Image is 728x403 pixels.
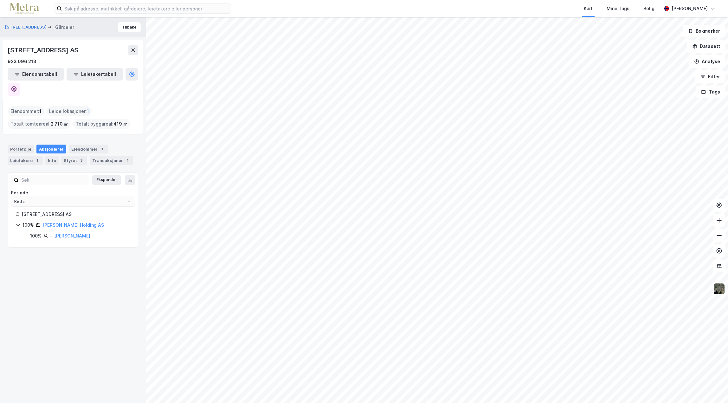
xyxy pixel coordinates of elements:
[19,175,88,185] input: Søk
[126,199,132,204] button: Open
[22,211,130,218] div: [STREET_ADDRESS] AS
[713,283,725,295] img: 9k=
[118,22,141,32] button: Tilbake
[39,107,42,115] span: 1
[607,5,629,12] div: Mine Tags
[23,221,34,229] div: 100%
[99,146,105,152] div: 1
[8,45,80,55] div: [STREET_ADDRESS] AS
[687,40,725,53] button: Datasett
[54,233,90,238] a: [PERSON_NAME]
[42,222,104,228] a: [PERSON_NAME] Holding AS
[30,232,42,240] div: 100%
[51,120,68,128] span: 2 710 ㎡
[8,106,44,116] div: Eiendommer :
[62,4,231,13] input: Søk på adresse, matrikkel, gårdeiere, leietakere eller personer
[47,106,92,116] div: Leide lokasjoner :
[45,156,59,165] div: Info
[8,145,34,153] div: Portefølje
[696,86,725,98] button: Tags
[695,70,725,83] button: Filter
[11,189,135,197] div: Periode
[8,58,36,65] div: 923 096 213
[78,157,85,164] div: 3
[34,157,40,164] div: 1
[50,232,52,240] div: -
[696,373,728,403] div: Kontrollprogram for chat
[61,156,87,165] div: Styret
[696,373,728,403] iframe: Chat Widget
[113,120,127,128] span: 419 ㎡
[643,5,654,12] div: Bolig
[5,24,48,30] button: [STREET_ADDRESS]
[8,156,43,165] div: Leietakere
[10,3,39,14] img: metra-logo.256734c3b2bbffee19d4.png
[92,175,121,185] button: Ekspander
[672,5,708,12] div: [PERSON_NAME]
[36,145,66,153] div: Aksjonærer
[8,119,71,129] div: Totalt tomteareal :
[683,25,725,37] button: Bokmerker
[8,68,64,81] button: Eiendomstabell
[689,55,725,68] button: Analyse
[69,145,108,153] div: Eiendommer
[73,119,130,129] div: Totalt byggareal :
[55,23,74,31] div: Gårdeier
[67,68,123,81] button: Leietakertabell
[124,157,131,164] div: 1
[11,197,135,206] input: ClearOpen
[584,5,593,12] div: Kart
[87,107,89,115] span: 1
[90,156,133,165] div: Transaksjoner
